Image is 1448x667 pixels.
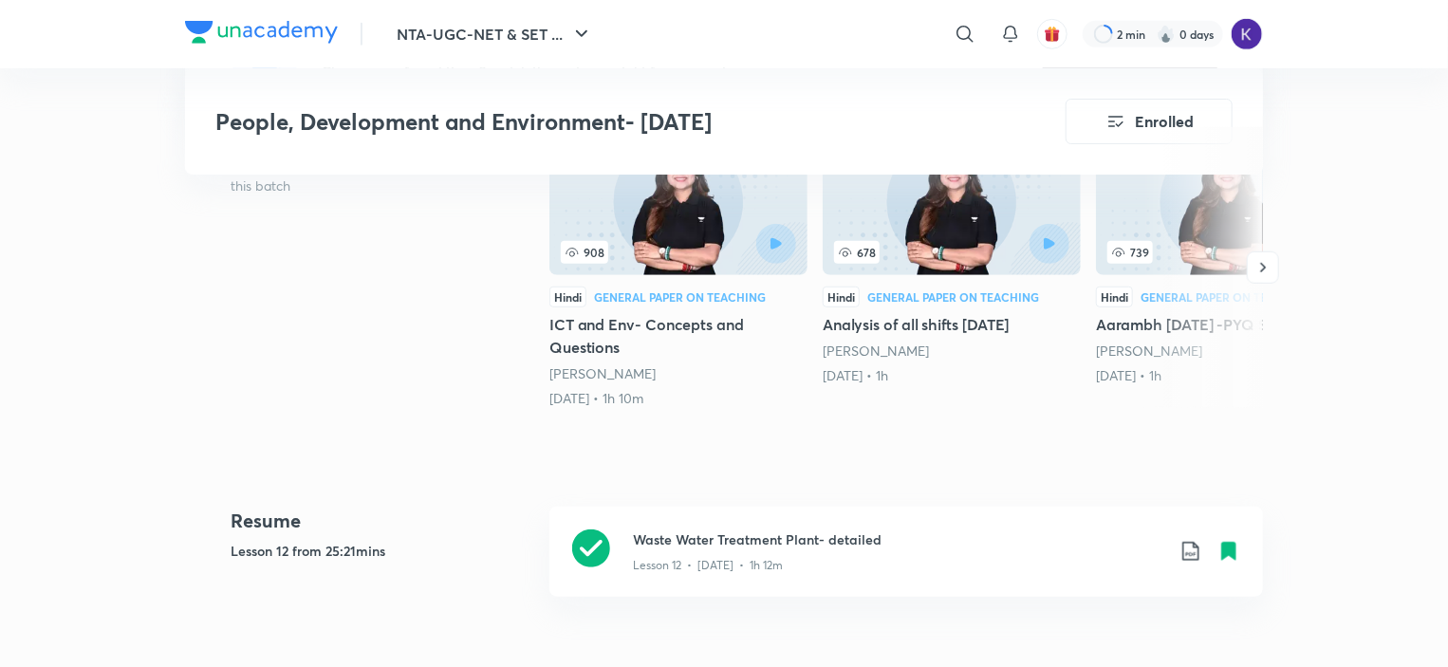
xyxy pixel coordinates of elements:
p: Watch free classes by the educators of this batch [231,157,489,195]
button: NTA-UGC-NET & SET ... [385,15,604,53]
div: Toshiba Shukla [1096,342,1354,361]
h4: Resume [231,507,534,535]
div: General Paper on Teaching [1141,291,1312,303]
a: 739HindiGeneral Paper on TeachingAarambh [DATE] -PYQ Series[PERSON_NAME][DATE] • 1h [1096,127,1354,385]
h5: Lesson 12 from 25:21mins [231,541,534,561]
button: Enrolled [1066,99,1233,144]
a: 678HindiGeneral Paper on TeachingAnalysis of all shifts [DATE][PERSON_NAME][DATE] • 1h [823,127,1081,385]
p: Lesson 12 • [DATE] • 1h 12m [633,557,783,574]
h3: Waste Water Treatment Plant- detailed [633,529,1164,549]
span: 739 [1107,241,1153,264]
h5: ICT and Env- Concepts and Questions [549,313,808,359]
div: 30th Apr • 1h 10m [549,389,808,408]
div: General Paper on Teaching [867,291,1039,303]
button: avatar [1037,19,1067,49]
div: General Paper on Teaching [594,291,766,303]
a: Waste Water Treatment Plant- detailedLesson 12 • [DATE] • 1h 12m [549,507,1263,620]
h5: Analysis of all shifts [DATE] [823,313,1081,336]
div: Hindi [823,287,860,307]
a: Analysis of all shifts June 2025 [823,127,1081,385]
a: [PERSON_NAME] [1096,342,1202,360]
a: 908HindiGeneral Paper on TeachingICT and Env- Concepts and Questions[PERSON_NAME][DATE] • 1h 10m [549,127,808,408]
a: Aarambh December 2025 -PYQ Series [1096,127,1354,385]
a: [PERSON_NAME] [823,342,929,360]
img: avatar [1044,26,1061,43]
a: Company Logo [185,21,338,48]
div: Toshiba Shukla [549,364,808,383]
img: kanishka hemani [1231,18,1263,50]
a: [PERSON_NAME] [549,364,656,382]
h3: People, Development and Environment- [DATE] [215,108,958,136]
img: streak [1157,25,1176,44]
span: 908 [561,241,608,264]
div: 30th Jun • 1h [823,366,1081,385]
div: 17th Jul • 1h [1096,366,1354,385]
a: ICT and Env- Concepts and Questions [549,127,808,408]
div: Toshiba Shukla [823,342,1081,361]
h5: Aarambh [DATE] -PYQ Series [1096,313,1354,336]
span: 678 [834,241,880,264]
img: Company Logo [185,21,338,44]
div: Hindi [1096,287,1133,307]
div: Hindi [549,287,586,307]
